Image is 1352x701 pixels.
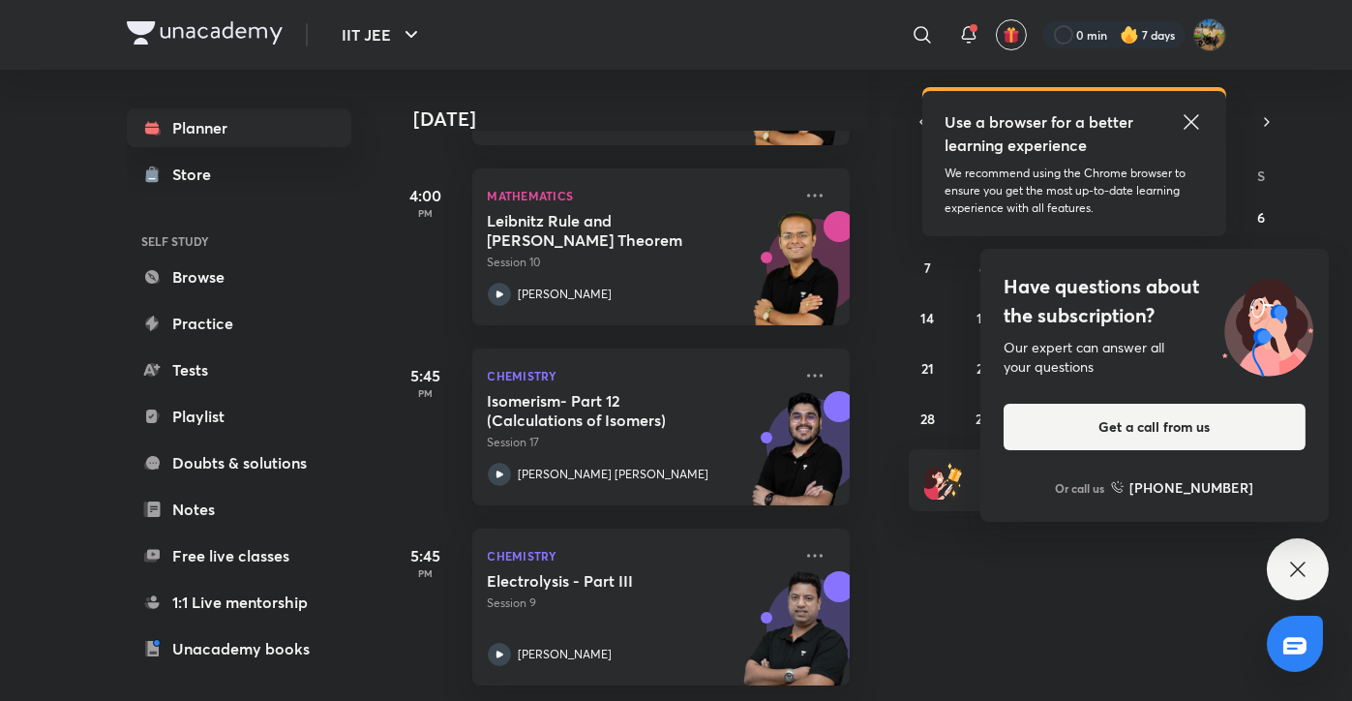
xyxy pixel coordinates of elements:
a: [PHONE_NUMBER] [1111,477,1254,498]
button: September 29, 2025 [968,403,999,434]
h6: [PHONE_NUMBER] [1130,477,1254,498]
img: Shivam Munot [1193,18,1226,51]
p: Or call us [1056,479,1105,497]
img: ttu_illustration_new.svg [1207,272,1329,377]
p: Session 9 [488,594,792,612]
p: Session 17 [488,434,792,451]
button: September 15, 2025 [968,302,999,333]
abbr: September 28, 2025 [920,410,935,428]
h5: 5:45 [387,364,465,387]
p: PM [387,387,465,399]
h4: [DATE] [414,107,869,131]
abbr: September 15, 2025 [976,309,990,327]
abbr: September 21, 2025 [921,359,934,378]
abbr: Saturday [1257,167,1265,185]
p: Mathematics [488,184,792,207]
h4: Have questions about the subscription? [1004,272,1306,330]
button: September 28, 2025 [912,403,943,434]
a: Company Logo [127,21,283,49]
a: Playlist [127,397,351,436]
abbr: September 14, 2025 [920,309,934,327]
a: Doubts & solutions [127,443,351,482]
p: [PERSON_NAME] [519,646,613,663]
div: Our expert can answer all your questions [1004,338,1306,377]
h5: Leibnitz Rule and Walli's Theorem [488,211,729,250]
abbr: September 8, 2025 [979,259,987,277]
img: streak [1120,25,1139,45]
img: unacademy [743,391,850,525]
button: Get a call from us [1004,404,1306,450]
button: September 7, 2025 [912,252,943,283]
p: PM [387,207,465,219]
h5: Electrolysis - Part III [488,571,729,591]
a: Unacademy books [127,629,351,668]
p: [PERSON_NAME] [519,286,613,303]
a: Tests [127,350,351,389]
abbr: September 22, 2025 [976,359,990,378]
img: referral [924,461,963,500]
img: avatar [1003,26,1020,44]
h6: SELF STUDY [127,225,351,258]
a: Store [127,155,351,194]
p: We recommend using the Chrome browser to ensure you get the most up-to-date learning experience w... [946,165,1203,217]
h5: 4:00 [387,184,465,207]
p: Chemistry [488,364,792,387]
abbr: September 29, 2025 [976,410,990,428]
button: IIT JEE [331,15,435,54]
a: Free live classes [127,536,351,575]
h5: 5:45 [387,544,465,567]
a: Notes [127,490,351,529]
a: Planner [127,108,351,147]
p: Chemistry [488,544,792,567]
abbr: September 6, 2025 [1257,208,1265,227]
button: September 6, 2025 [1246,201,1277,232]
img: Company Logo [127,21,283,45]
a: 1:1 Live mentorship [127,583,351,622]
img: unacademy [743,211,850,345]
a: Practice [127,304,351,343]
button: September 21, 2025 [912,352,943,383]
button: September 14, 2025 [912,302,943,333]
button: September 22, 2025 [968,352,999,383]
button: avatar [996,19,1027,50]
h5: Isomerism- Part 12 (Calculations of Isomers) [488,391,729,430]
p: PM [387,567,465,579]
div: Store [173,163,224,186]
abbr: September 7, 2025 [924,259,931,277]
p: Session 10 [488,254,792,271]
a: Browse [127,258,351,296]
h5: Use a browser for a better learning experience [946,110,1138,157]
p: [PERSON_NAME] [PERSON_NAME] [519,466,709,483]
button: September 8, 2025 [968,252,999,283]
